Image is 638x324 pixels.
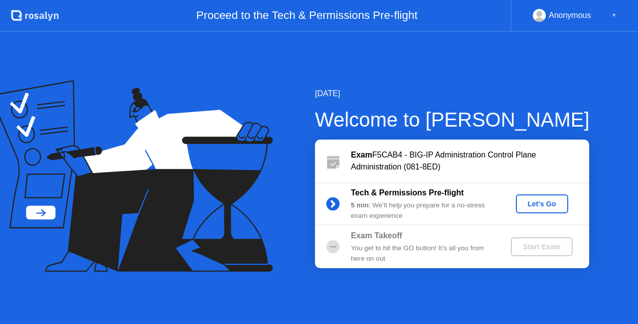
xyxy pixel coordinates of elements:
div: [DATE] [315,88,590,100]
div: You get to hit the GO button! It’s all you from here on out [351,243,494,264]
b: Tech & Permissions Pre-flight [351,188,464,197]
div: ▼ [612,9,617,22]
div: Anonymous [549,9,591,22]
button: Let's Go [516,194,568,213]
b: Exam [351,151,372,159]
div: Start Exam [515,243,568,251]
button: Start Exam [511,237,572,256]
div: Welcome to [PERSON_NAME] [315,105,590,135]
div: Let's Go [520,200,564,208]
div: F5CAB4 - BIG-IP Administration Control Plane Administration (081-8ED) [351,149,589,173]
b: Exam Takeoff [351,231,402,240]
b: 5 min [351,201,369,209]
div: : We’ll help you prepare for a no-stress exam experience [351,200,494,221]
